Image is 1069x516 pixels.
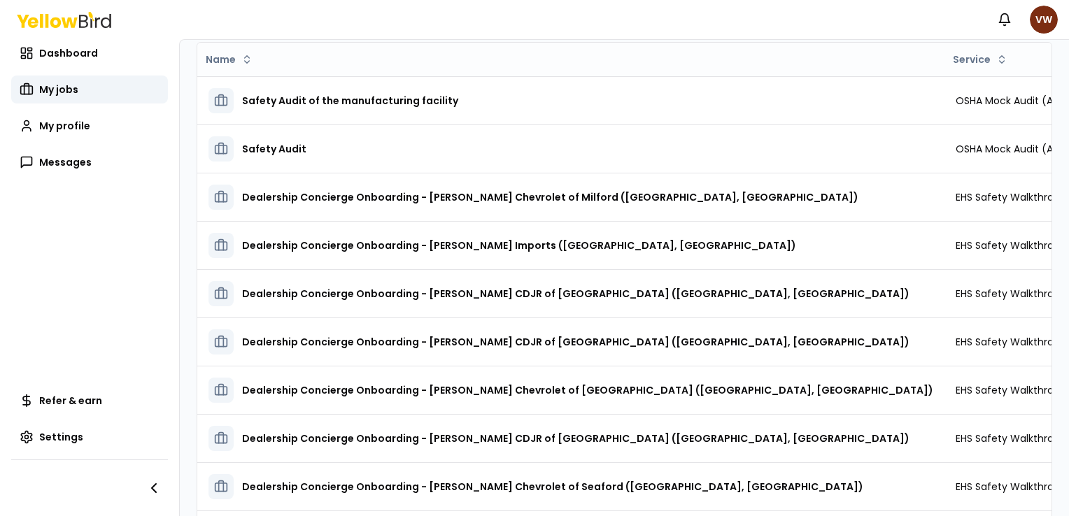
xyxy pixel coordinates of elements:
[242,233,796,258] h3: Dealership Concierge Onboarding - [PERSON_NAME] Imports ([GEOGRAPHIC_DATA], [GEOGRAPHIC_DATA])
[11,387,168,415] a: Refer & earn
[11,39,168,67] a: Dashboard
[242,474,863,499] h3: Dealership Concierge Onboarding - [PERSON_NAME] Chevrolet of Seaford ([GEOGRAPHIC_DATA], [GEOGRAP...
[947,48,1013,71] button: Service
[39,155,92,169] span: Messages
[39,119,90,133] span: My profile
[206,52,236,66] span: Name
[242,426,909,451] h3: Dealership Concierge Onboarding - [PERSON_NAME] CDJR of [GEOGRAPHIC_DATA] ([GEOGRAPHIC_DATA], [GE...
[242,185,858,210] h3: Dealership Concierge Onboarding - [PERSON_NAME] Chevrolet of Milford ([GEOGRAPHIC_DATA], [GEOGRAP...
[1030,6,1058,34] span: VW
[39,83,78,96] span: My jobs
[39,394,102,408] span: Refer & earn
[242,281,909,306] h3: Dealership Concierge Onboarding - [PERSON_NAME] CDJR of [GEOGRAPHIC_DATA] ([GEOGRAPHIC_DATA], [GE...
[242,88,458,113] h3: Safety Audit of the manufacturing facility
[11,76,168,103] a: My jobs
[39,46,98,60] span: Dashboard
[242,136,306,162] h3: Safety Audit
[11,112,168,140] a: My profile
[39,430,83,444] span: Settings
[11,423,168,451] a: Settings
[242,329,909,354] h3: Dealership Concierge Onboarding - [PERSON_NAME] CDJR of [GEOGRAPHIC_DATA] ([GEOGRAPHIC_DATA], [GE...
[242,378,933,403] h3: Dealership Concierge Onboarding - [PERSON_NAME] Chevrolet of [GEOGRAPHIC_DATA] ([GEOGRAPHIC_DATA]...
[953,52,991,66] span: Service
[200,48,258,71] button: Name
[11,148,168,176] a: Messages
